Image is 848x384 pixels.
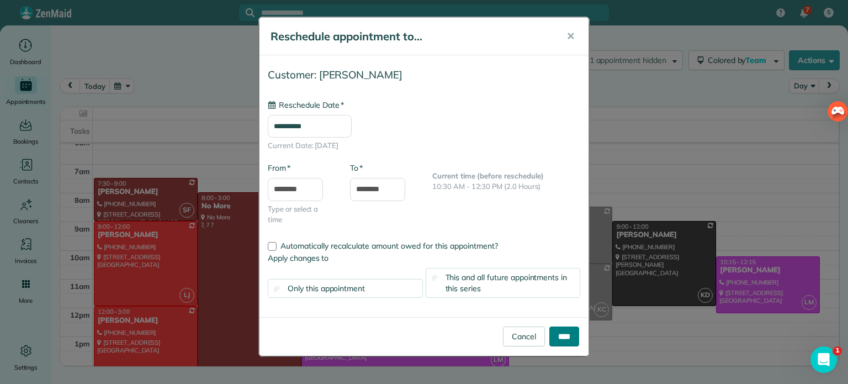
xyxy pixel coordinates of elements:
label: Apply changes to [268,253,580,264]
label: From [268,162,290,173]
label: Reschedule Date [268,99,344,111]
span: Only this appointment [288,283,365,293]
input: Only this appointment [274,286,281,293]
h5: Reschedule appointment to... [271,29,551,44]
b: Current time (before reschedule) [432,171,544,180]
span: This and all future appointments in this series [446,272,568,293]
a: Cancel [503,327,545,346]
span: Automatically recalculate amount owed for this appointment? [280,241,498,251]
h4: Customer: [PERSON_NAME] [268,69,580,81]
span: 1 [833,346,842,355]
label: To [350,162,363,173]
span: ✕ [566,30,575,43]
input: This and all future appointments in this series [431,275,438,282]
iframe: Intercom live chat [810,346,837,373]
p: 10:30 AM - 12:30 PM (2.0 Hours) [432,181,580,192]
span: Current Date: [DATE] [268,140,580,151]
span: Type or select a time [268,204,333,225]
